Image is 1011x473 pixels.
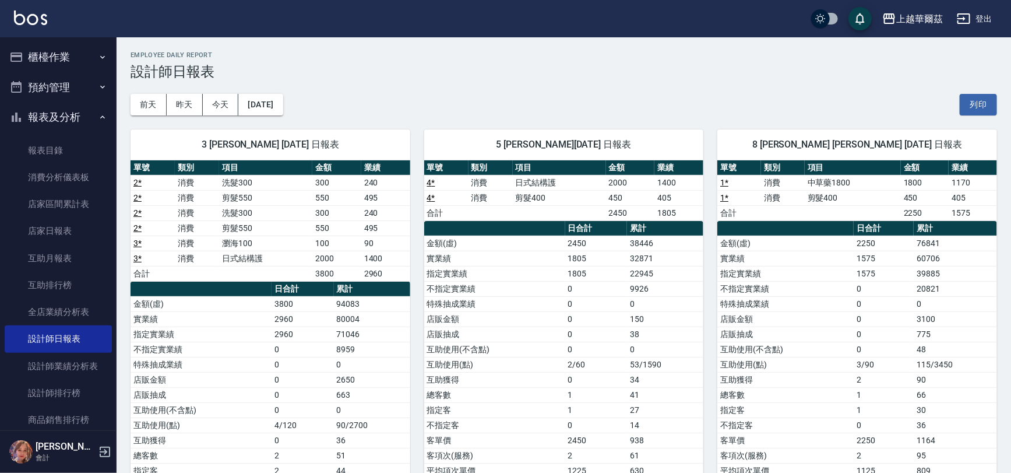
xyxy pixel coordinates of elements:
[627,296,703,311] td: 0
[717,236,854,251] td: 金額(虛)
[312,160,361,176] th: 金額
[272,372,334,387] td: 0
[272,342,334,357] td: 0
[5,218,112,244] a: 店家日報表
[424,327,565,342] td: 店販抽成
[854,311,914,327] td: 0
[312,236,361,251] td: 100
[424,433,565,448] td: 客單價
[717,205,761,220] td: 合計
[334,372,410,387] td: 2650
[5,42,112,72] button: 櫃檯作業
[5,72,112,103] button: 預約管理
[627,418,703,433] td: 14
[854,251,914,266] td: 1575
[627,311,703,327] td: 150
[438,139,690,150] span: 5 [PERSON_NAME][DATE] 日報表
[219,220,312,236] td: 剪髮550
[914,327,997,342] td: 775
[175,251,219,266] td: 消費
[361,190,410,205] td: 495
[565,448,628,463] td: 2
[854,433,914,448] td: 2250
[361,160,410,176] th: 業績
[219,190,312,205] td: 剪髮550
[717,251,854,266] td: 實業績
[627,448,703,463] td: 61
[361,175,410,190] td: 240
[175,160,219,176] th: 類別
[717,357,854,372] td: 互助使用(點)
[272,327,334,342] td: 2960
[424,448,565,463] td: 客項次(服務)
[5,102,112,132] button: 報表及分析
[949,190,997,205] td: 405
[131,311,272,327] td: 實業績
[424,205,468,220] td: 合計
[219,236,312,251] td: 瀏海100
[238,94,283,115] button: [DATE]
[717,387,854,402] td: 總客數
[901,175,949,190] td: 1800
[717,296,854,311] td: 特殊抽成業績
[565,418,628,433] td: 0
[312,205,361,220] td: 300
[424,342,565,357] td: 互助使用(不含點)
[334,311,410,327] td: 80004
[761,175,805,190] td: 消費
[14,10,47,25] img: Logo
[272,387,334,402] td: 0
[717,372,854,387] td: 互助獲得
[717,266,854,281] td: 指定實業績
[914,221,997,236] th: 累計
[131,357,272,372] td: 特殊抽成業績
[914,448,997,463] td: 95
[424,418,565,433] td: 不指定客
[131,160,410,282] table: a dense table
[203,94,239,115] button: 今天
[627,433,703,448] td: 938
[131,433,272,448] td: 互助獲得
[627,251,703,266] td: 32871
[312,175,361,190] td: 300
[5,164,112,191] a: 消費分析儀表板
[914,402,997,418] td: 30
[565,402,628,418] td: 1
[131,372,272,387] td: 店販金額
[854,418,914,433] td: 0
[914,266,997,281] td: 39885
[914,251,997,266] td: 60706
[131,296,272,311] td: 金額(虛)
[878,7,947,31] button: 上越華爾茲
[424,402,565,418] td: 指定客
[175,236,219,251] td: 消費
[5,407,112,433] a: 商品銷售排行榜
[131,51,997,59] h2: Employee Daily Report
[424,160,704,221] table: a dense table
[272,296,334,311] td: 3800
[272,282,334,297] th: 日合計
[854,357,914,372] td: 3/90
[513,175,606,190] td: 日式結構護
[272,418,334,433] td: 4/120
[914,418,997,433] td: 36
[565,342,628,357] td: 0
[424,357,565,372] td: 互助使用(點)
[717,402,854,418] td: 指定客
[627,266,703,281] td: 22945
[654,160,703,176] th: 業績
[334,327,410,342] td: 71046
[131,342,272,357] td: 不指定實業績
[131,94,167,115] button: 前天
[424,160,468,176] th: 單號
[854,266,914,281] td: 1575
[627,372,703,387] td: 34
[5,325,112,352] a: 設計師日報表
[5,353,112,380] a: 設計師業績分析表
[914,372,997,387] td: 90
[175,175,219,190] td: 消費
[914,311,997,327] td: 3100
[5,380,112,407] a: 設計師排行榜
[361,205,410,220] td: 240
[424,296,565,311] td: 特殊抽成業績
